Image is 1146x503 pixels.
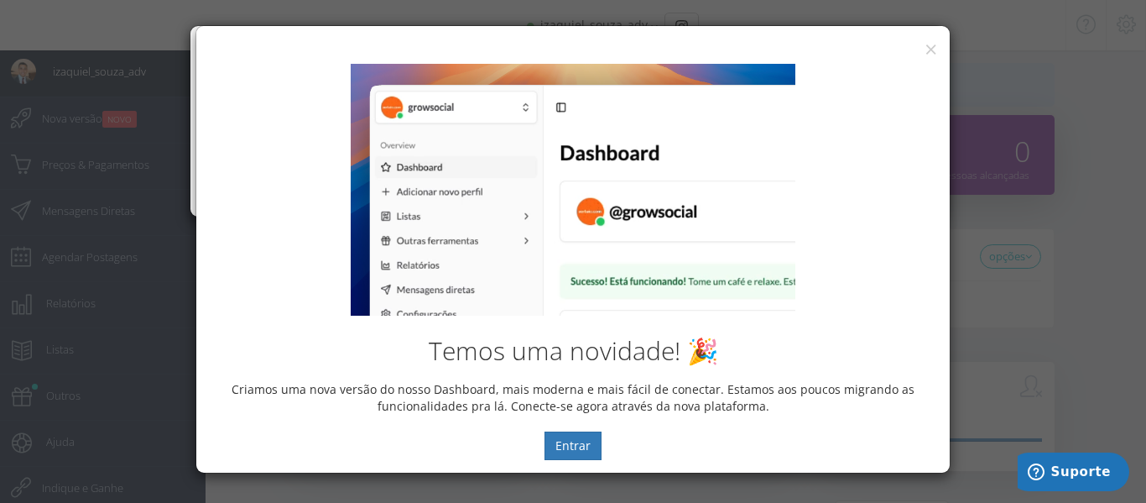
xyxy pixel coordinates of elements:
h2: Temos uma novidade! 🎉 [209,337,937,364]
button: Entrar [544,432,602,460]
img: New Dashboard [351,64,795,316]
button: × [925,38,937,60]
iframe: Abre um widget para que você possa encontrar mais informações [1018,453,1129,495]
p: Criamos uma nova versão do nosso Dashboard, mais moderna e mais fácil de conectar. Estamos aos po... [209,381,937,415]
